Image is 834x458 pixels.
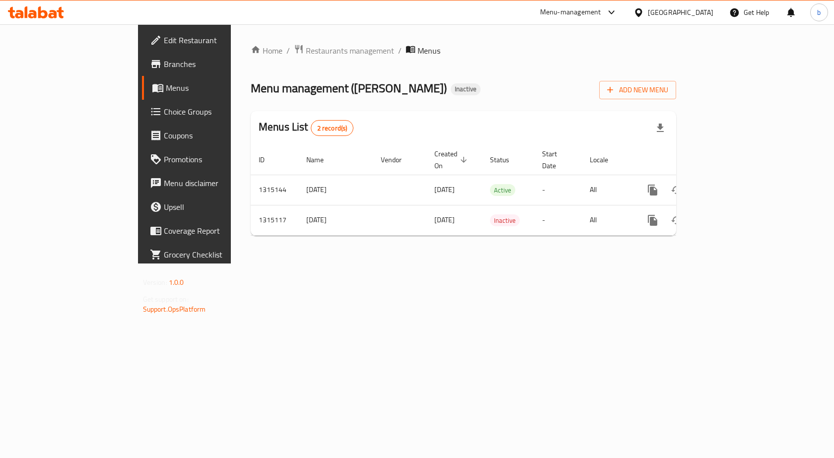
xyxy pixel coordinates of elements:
[294,44,394,57] a: Restaurants management
[311,120,354,136] div: Total records count
[641,208,665,232] button: more
[434,183,455,196] span: [DATE]
[490,154,522,166] span: Status
[599,81,676,99] button: Add New Menu
[648,116,672,140] div: Export file
[534,175,582,205] td: -
[143,303,206,316] a: Support.OpsPlatform
[286,45,290,57] li: /
[142,243,278,266] a: Grocery Checklist
[142,52,278,76] a: Branches
[311,124,353,133] span: 2 record(s)
[142,100,278,124] a: Choice Groups
[142,171,278,195] a: Menu disclaimer
[633,145,744,175] th: Actions
[381,154,415,166] span: Vendor
[251,145,744,236] table: enhanced table
[540,6,601,18] div: Menu-management
[648,7,713,18] div: [GEOGRAPHIC_DATA]
[534,205,582,235] td: -
[434,148,470,172] span: Created On
[451,85,481,93] span: Inactive
[166,82,270,94] span: Menus
[298,175,373,205] td: [DATE]
[164,225,270,237] span: Coverage Report
[259,154,278,166] span: ID
[251,77,447,99] span: Menu management ( [PERSON_NAME] )
[582,175,633,205] td: All
[490,185,515,196] span: Active
[164,177,270,189] span: Menu disclaimer
[490,215,520,226] span: Inactive
[817,7,821,18] span: b
[142,28,278,52] a: Edit Restaurant
[434,213,455,226] span: [DATE]
[143,276,167,289] span: Version:
[142,76,278,100] a: Menus
[259,120,353,136] h2: Menus List
[417,45,440,57] span: Menus
[665,208,689,232] button: Change Status
[490,184,515,196] div: Active
[398,45,402,57] li: /
[251,44,676,57] nav: breadcrumb
[298,205,373,235] td: [DATE]
[164,249,270,261] span: Grocery Checklist
[142,195,278,219] a: Upsell
[607,84,668,96] span: Add New Menu
[169,276,184,289] span: 1.0.0
[143,293,189,306] span: Get support on:
[142,147,278,171] a: Promotions
[164,201,270,213] span: Upsell
[164,130,270,141] span: Coupons
[164,34,270,46] span: Edit Restaurant
[306,154,337,166] span: Name
[590,154,621,166] span: Locale
[142,124,278,147] a: Coupons
[306,45,394,57] span: Restaurants management
[665,178,689,202] button: Change Status
[142,219,278,243] a: Coverage Report
[641,178,665,202] button: more
[164,106,270,118] span: Choice Groups
[164,153,270,165] span: Promotions
[542,148,570,172] span: Start Date
[451,83,481,95] div: Inactive
[582,205,633,235] td: All
[164,58,270,70] span: Branches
